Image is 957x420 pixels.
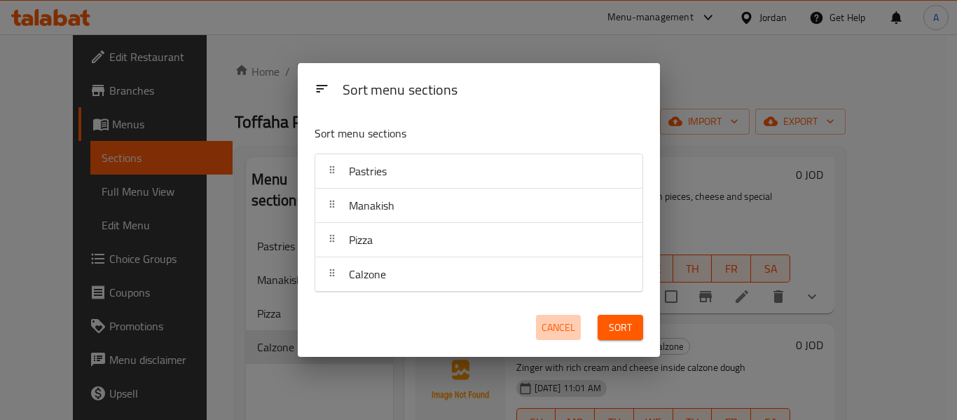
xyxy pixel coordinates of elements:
[315,125,575,142] p: Sort menu sections
[315,223,642,257] div: Pizza
[337,75,649,107] div: Sort menu sections
[315,257,642,292] div: Calzone
[349,161,387,182] span: Pastries
[349,264,386,285] span: Calzone
[598,315,643,341] button: Sort
[315,154,642,189] div: Pastries
[349,229,373,250] span: Pizza
[542,319,575,337] span: Cancel
[349,195,394,216] span: Manakish
[315,189,642,223] div: Manakish
[609,319,632,337] span: Sort
[536,315,581,341] button: Cancel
